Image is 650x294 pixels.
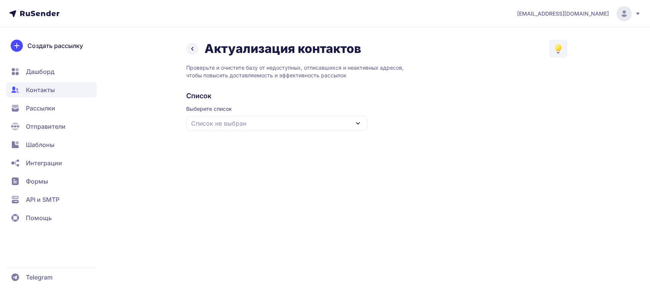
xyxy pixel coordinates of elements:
[186,91,567,101] h2: Список
[26,122,65,131] span: Отправители
[6,270,97,285] a: Telegram
[186,105,367,113] span: Выберите список
[26,158,62,168] span: Интеграции
[204,41,361,56] h1: Актуализация контактов
[26,213,52,222] span: Помощь
[26,140,54,149] span: Шаблоны
[26,85,55,94] span: Контакты
[26,195,59,204] span: API и SMTP
[517,10,609,18] span: [EMAIL_ADDRESS][DOMAIN_NAME]
[191,119,246,128] span: Список не выбран
[27,41,83,50] span: Создать рассылку
[186,64,567,79] p: Проверьте и очистите базу от недоступных, отписавшихся и неактивных адресов, чтобы повысить доста...
[26,177,48,186] span: Формы
[26,67,54,76] span: Дашборд
[26,273,53,282] span: Telegram
[26,104,55,113] span: Рассылки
